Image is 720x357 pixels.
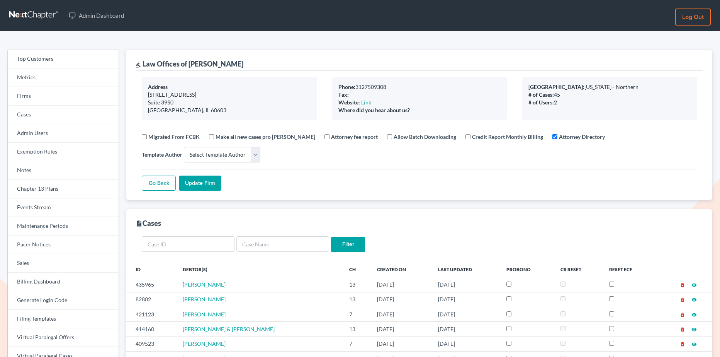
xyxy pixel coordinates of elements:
th: Debtor(s) [177,261,343,277]
td: 82802 [126,292,177,307]
td: 409523 [126,337,177,351]
td: [DATE] [371,337,432,351]
a: Events Stream [8,198,119,217]
i: visibility [691,327,697,332]
a: delete_forever [680,326,685,332]
label: Make all new cases pro [PERSON_NAME] [216,133,315,141]
a: [PERSON_NAME] [183,311,226,318]
th: Ch [343,261,371,277]
td: 7 [343,337,371,351]
a: Billing Dashboard [8,273,119,291]
i: delete_forever [680,282,685,288]
i: gavel [136,62,141,68]
b: Website: [338,99,360,106]
td: 13 [343,292,371,307]
th: Created On [371,261,432,277]
th: ID [126,261,177,277]
i: visibility [691,282,697,288]
i: delete_forever [680,312,685,318]
a: [PERSON_NAME] [183,296,226,302]
input: Case Name [236,236,329,252]
div: [US_STATE] - Northern [528,83,691,91]
div: [STREET_ADDRESS] [148,91,310,99]
i: visibility [691,312,697,318]
td: 13 [343,277,371,292]
a: Log out [675,9,711,26]
a: delete_forever [680,340,685,347]
b: Where did you hear about us? [338,107,410,113]
td: 7 [343,307,371,321]
a: Sales [8,254,119,273]
a: Virtual Paralegal Offers [8,328,119,347]
td: [DATE] [371,277,432,292]
a: [PERSON_NAME] [183,340,226,347]
td: 435965 [126,277,177,292]
a: Chapter 13 Plans [8,180,119,198]
a: delete_forever [680,311,685,318]
th: Reset ECF [603,261,655,277]
td: [DATE] [432,322,500,337]
div: 3127509308 [338,83,501,91]
a: Notes [8,161,119,180]
b: Address [148,84,168,90]
a: Link [361,99,371,106]
div: 2 [528,99,691,106]
div: 45 [528,91,691,99]
a: Admin Dashboard [65,9,128,22]
i: description [136,220,143,227]
b: Phone: [338,84,355,90]
a: Top Customers [8,50,119,68]
div: Cases [136,219,161,228]
a: visibility [691,311,697,318]
i: delete_forever [680,327,685,332]
a: Pacer Notices [8,236,119,254]
div: Suite 3950 [148,99,310,106]
label: Attorney Directory [559,133,605,141]
th: CR Reset [554,261,603,277]
label: Allow Batch Downloading [394,133,456,141]
a: Maintenance Periods [8,217,119,236]
td: [DATE] [432,277,500,292]
a: visibility [691,326,697,332]
td: [DATE] [432,337,500,351]
input: Case ID [142,236,234,252]
td: [DATE] [371,307,432,321]
a: [PERSON_NAME] & [PERSON_NAME] [183,326,275,332]
a: Firms [8,87,119,106]
a: Admin Users [8,124,119,143]
label: Credit Report Monthly Billing [472,133,543,141]
a: Filing Templates [8,310,119,328]
td: 421123 [126,307,177,321]
a: visibility [691,281,697,288]
a: Metrics [8,68,119,87]
a: Go Back [142,176,176,191]
div: Law Offices of [PERSON_NAME] [136,59,243,68]
a: Generate Login Code [8,291,119,310]
label: Attorney fee report [331,133,378,141]
td: [DATE] [432,307,500,321]
div: [GEOGRAPHIC_DATA], IL 60603 [148,106,310,114]
a: [PERSON_NAME] [183,281,226,288]
a: visibility [691,296,697,302]
i: visibility [691,297,697,302]
i: delete_forever [680,297,685,302]
input: Update Firm [179,176,221,191]
a: Exemption Rules [8,143,119,161]
label: Template Author [142,150,182,159]
a: delete_forever [680,296,685,302]
td: 414160 [126,322,177,337]
td: 13 [343,322,371,337]
input: Filter [331,237,365,252]
i: visibility [691,342,697,347]
td: [DATE] [371,322,432,337]
b: # of Cases: [528,91,554,98]
th: Last Updated [432,261,500,277]
td: [DATE] [432,292,500,307]
a: visibility [691,340,697,347]
td: [DATE] [371,292,432,307]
